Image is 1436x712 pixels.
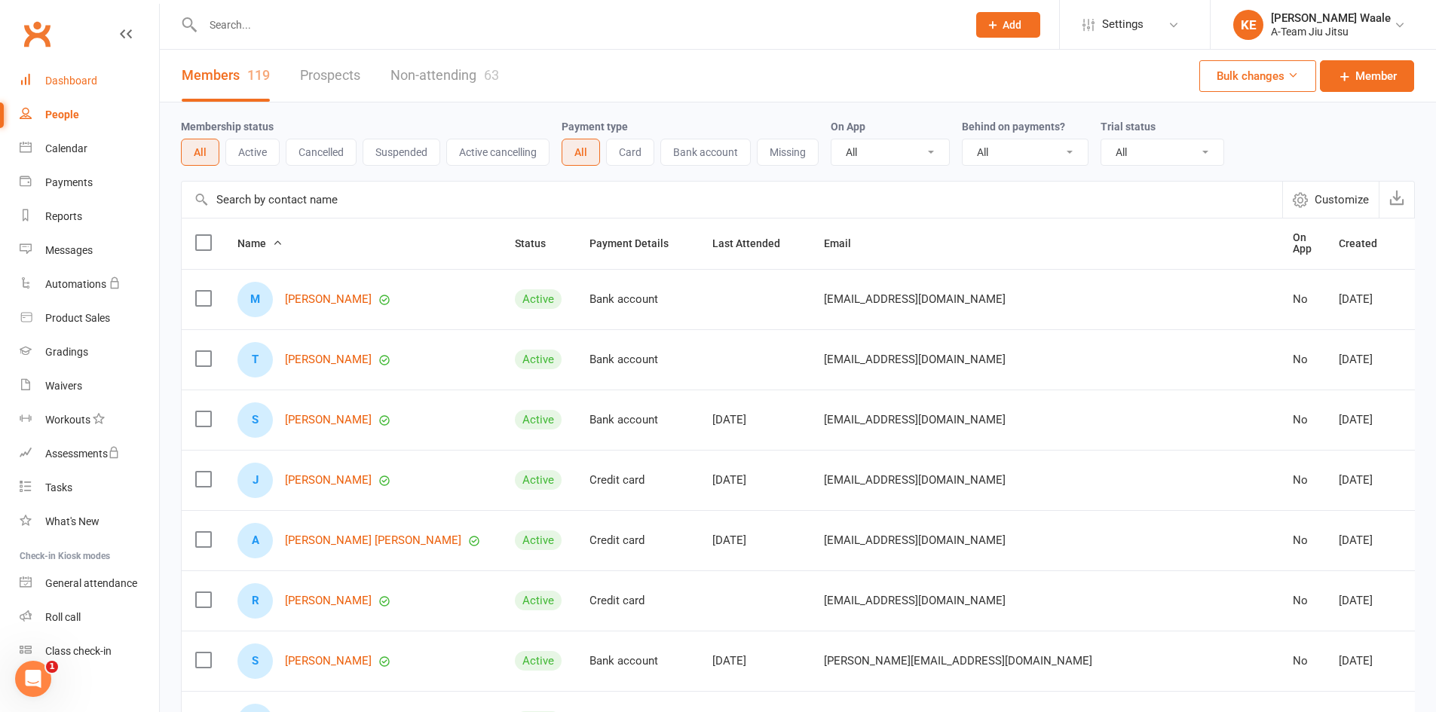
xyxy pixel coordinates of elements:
[45,380,82,392] div: Waivers
[1315,191,1369,209] span: Customize
[515,530,562,550] div: Active
[1320,60,1414,92] a: Member
[1293,594,1312,607] div: No
[20,567,159,600] a: General attendance kiosk mode
[45,210,82,222] div: Reports
[363,139,440,166] button: Suspended
[712,534,797,547] div: [DATE]
[824,466,1006,494] span: [EMAIL_ADDRESS][DOMAIN_NAME]
[45,108,79,121] div: People
[660,139,751,166] button: Bank account
[824,345,1006,374] span: [EMAIL_ADDRESS][DOMAIN_NAME]
[20,132,159,166] a: Calendar
[20,64,159,98] a: Dashboard
[20,166,159,200] a: Payments
[45,515,100,527] div: What's New
[1339,474,1394,487] div: [DATE]
[1339,534,1394,547] div: [DATE]
[1199,60,1316,92] button: Bulk changes
[589,655,685,668] div: Bank account
[515,237,562,249] span: Status
[20,505,159,539] a: What's New
[45,414,90,426] div: Workouts
[45,176,93,188] div: Payments
[1101,121,1156,133] label: Trial status
[589,594,685,607] div: Credit card
[45,448,120,460] div: Assessments
[20,634,159,668] a: Class kiosk mode
[300,50,360,102] a: Prospects
[712,234,797,252] button: Last Attended
[831,121,865,133] label: On App
[515,410,562,429] div: Active
[182,182,1282,218] input: Search by contact name
[712,474,797,487] div: [DATE]
[712,414,797,426] div: [DATE]
[237,643,273,679] div: S
[562,139,600,166] button: All
[45,611,81,623] div: Roll call
[20,98,159,132] a: People
[45,75,97,87] div: Dashboard
[824,586,1006,615] span: [EMAIL_ADDRESS][DOMAIN_NAME]
[515,470,562,490] div: Active
[45,481,72,494] div: Tasks
[1339,414,1394,426] div: [DATE]
[237,237,283,249] span: Name
[1293,474,1312,487] div: No
[20,267,159,301] a: Automations
[285,534,461,547] a: [PERSON_NAME] [PERSON_NAME]
[182,50,270,102] a: Members119
[1293,353,1312,366] div: No
[515,289,562,309] div: Active
[20,600,159,634] a: Roll call
[1282,182,1379,218] button: Customize
[976,12,1040,38] button: Add
[1339,594,1394,607] div: [DATE]
[20,471,159,505] a: Tasks
[589,234,685,252] button: Payment Details
[484,67,499,83] div: 63
[515,350,562,369] div: Active
[181,121,274,133] label: Membership status
[515,651,562,671] div: Active
[285,474,372,487] a: [PERSON_NAME]
[285,414,372,426] a: [PERSON_NAME]
[562,121,628,133] label: Payment type
[237,523,273,558] div: A
[225,139,280,166] button: Active
[20,437,159,471] a: Assessments
[45,244,93,256] div: Messages
[1293,293,1312,306] div: No
[712,237,797,249] span: Last Attended
[285,353,372,366] a: [PERSON_NAME]
[237,402,273,438] div: S
[181,139,219,166] button: All
[1293,534,1312,547] div: No
[18,15,56,53] a: Clubworx
[15,661,51,697] iframe: Intercom live chat
[45,645,112,657] div: Class check-in
[46,661,58,673] span: 1
[237,583,273,619] div: R
[198,14,957,35] input: Search...
[45,346,88,358] div: Gradings
[962,121,1065,133] label: Behind on payments?
[1279,218,1325,269] th: On App
[1339,237,1394,249] span: Created
[20,335,159,369] a: Gradings
[237,463,273,498] div: J
[1271,25,1391,38] div: A-Team Jiu Jitsu
[45,312,110,324] div: Product Sales
[390,50,499,102] a: Non-attending63
[824,405,1006,434] span: [EMAIL_ADDRESS][DOMAIN_NAME]
[237,234,283,252] button: Name
[824,285,1006,313] span: [EMAIL_ADDRESS][DOMAIN_NAME]
[712,655,797,668] div: [DATE]
[589,414,685,426] div: Bank account
[20,403,159,437] a: Workouts
[45,278,106,290] div: Automations
[1271,11,1391,25] div: [PERSON_NAME] Waale
[824,526,1006,555] span: [EMAIL_ADDRESS][DOMAIN_NAME]
[515,234,562,252] button: Status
